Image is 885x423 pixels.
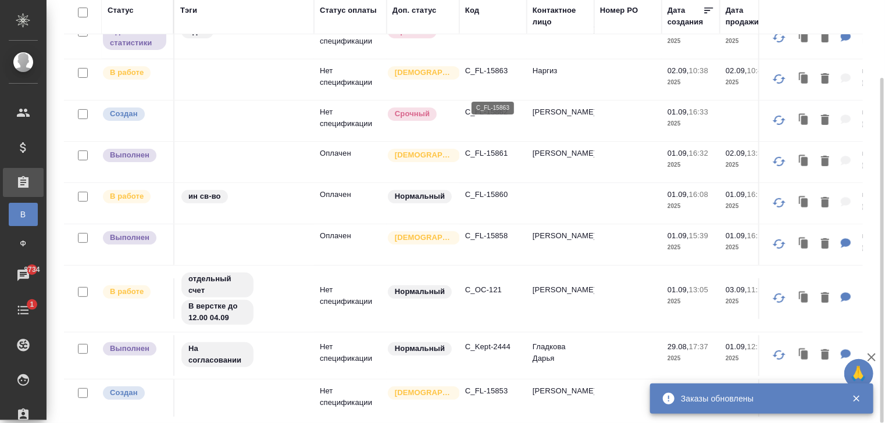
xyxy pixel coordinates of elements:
a: Ф [9,232,38,255]
p: 02.09, [726,149,747,157]
span: Ф [15,238,32,249]
button: 🙏 [844,359,873,388]
div: отдельный счет, В верстке до 12.00 04.09 [180,271,308,326]
p: Сдан без статистики [110,26,159,49]
p: 01.09, [668,231,689,240]
p: Создан [110,387,138,399]
button: Обновить [765,230,793,258]
p: 02.09, [668,66,689,75]
p: отдельный счет [188,273,247,296]
div: Выставляет ПМ после принятия заказа от КМа [102,189,167,205]
p: 2025 [726,200,772,212]
div: На согласовании [180,341,308,368]
div: Выставляется автоматически для первых 3 заказов нового контактного лица. Особое внимание [387,65,454,81]
button: Обновить [765,189,793,217]
td: [PERSON_NAME] [527,18,594,59]
p: Выполнен [110,343,149,354]
span: 🙏 [849,361,869,386]
button: Удалить [815,191,835,215]
div: Номер PO [600,5,638,16]
div: Выставляет ПМ после сдачи и проведения начислений. Последний этап для ПМа [102,341,167,357]
td: Нет спецификации [314,335,387,376]
p: 29.08, [668,342,689,351]
p: C_FL-15862 [465,106,521,118]
p: 01.09, [668,190,689,199]
div: ин св-во [180,189,308,205]
button: Клонировать [793,26,815,50]
p: 01.09, [668,107,689,116]
p: В верстке до 12.00 04.09 [188,300,247,324]
p: 17:37 [689,342,708,351]
div: Выставляется автоматически при создании заказа [102,106,167,122]
td: [PERSON_NAME] [527,379,594,420]
div: Дата продажи [726,5,761,28]
p: 2025 [726,159,772,171]
p: В работе [110,286,144,297]
button: Удалить [815,67,835,91]
button: Обновить [765,24,793,52]
p: C_FL-15860 [465,189,521,200]
p: 15:39 [689,231,708,240]
a: 8734 [3,261,44,290]
p: 13:30 [747,149,766,157]
p: 12:11 [747,342,766,351]
td: Нет спецификации [314,59,387,100]
button: Обновить [765,106,793,134]
div: Выставляется автоматически, если на указанный объем услуг необходимо больше времени в стандартном... [387,106,454,122]
p: 01.09, [668,285,689,294]
p: 02.09, [726,66,747,75]
td: Нет спецификации [314,278,387,319]
button: Обновить [765,65,793,93]
p: 01.09, [668,149,689,157]
div: Дата создания [668,5,703,28]
p: ин св-во [188,191,221,202]
span: 1 [23,299,41,310]
p: Создан [110,108,138,120]
div: Тэги [180,5,197,16]
div: Выставляется автоматически для первых 3 заказов нового контактного лица. Особое внимание [387,148,454,163]
button: Удалить [815,232,835,256]
p: 2025 [668,118,714,130]
button: Обновить [765,284,793,312]
td: Оплачен [314,142,387,182]
td: Гладкова Дарья [527,335,594,376]
td: Нет спецификации [314,379,387,420]
button: Клонировать [793,109,815,132]
p: 2025 [668,200,714,212]
p: 03.09, [726,285,747,294]
p: 2025 [668,35,714,47]
div: Код [465,5,479,16]
div: Выставляет ПМ после принятия заказа от КМа [102,284,167,300]
button: Удалить [815,26,835,50]
p: [DEMOGRAPHIC_DATA] [395,232,453,243]
p: 16:32 [689,149,708,157]
p: [DEMOGRAPHIC_DATA] [395,387,453,399]
p: 2025 [668,242,714,253]
button: Клонировать [793,232,815,256]
div: Выставляется автоматически при создании заказа [102,385,167,401]
p: 16:16 [747,190,766,199]
p: C_Kept-2444 [465,341,521,353]
p: 2025 [726,77,772,88]
div: Доп. статус [392,5,437,16]
p: 2025 [726,35,772,47]
button: Удалить [815,109,835,132]
p: Выполнен [110,149,149,161]
div: Статус по умолчанию для стандартных заказов [387,284,454,300]
p: C_FL-15858 [465,230,521,242]
p: 2025 [668,77,714,88]
div: Статус [108,5,134,16]
td: Оплачен [314,224,387,265]
p: 16:33 [689,107,708,116]
button: Клонировать [793,343,815,367]
td: Наргиз [527,59,594,100]
td: [PERSON_NAME] [527,142,594,182]
td: Нет спецификации [314,101,387,141]
p: На согласовании [188,343,247,366]
button: Клонировать [793,67,815,91]
p: 2025 [726,353,772,364]
p: Срочный [395,108,430,120]
p: 10:44 [747,66,766,75]
div: Контактное лицо [533,5,588,28]
p: 11:20 [747,285,766,294]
